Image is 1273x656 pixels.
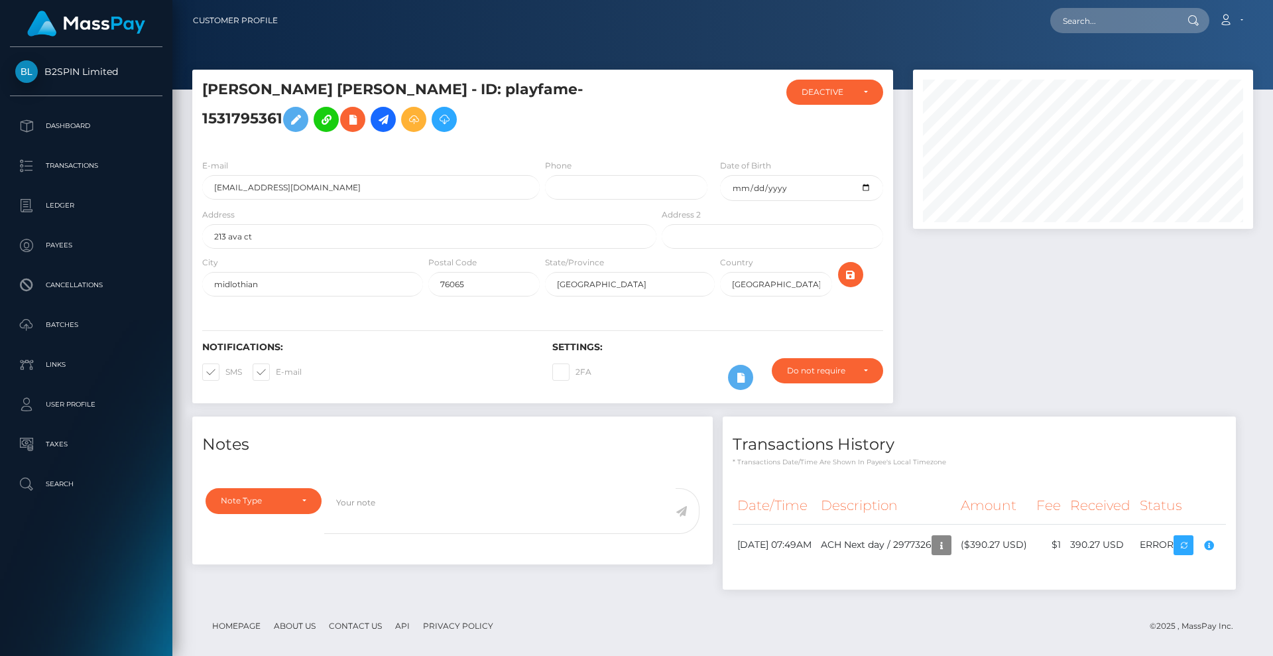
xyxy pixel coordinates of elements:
[733,433,1226,456] h4: Transactions History
[15,235,157,255] p: Payees
[802,87,853,98] div: DEACTIVE
[733,524,816,566] td: [DATE] 07:49AM
[1065,524,1135,566] td: 390.27 USD
[816,524,956,566] td: ACH Next day / 2977326
[10,388,162,421] a: User Profile
[324,616,387,636] a: Contact Us
[15,156,157,176] p: Transactions
[15,116,157,136] p: Dashboard
[10,229,162,262] a: Payees
[202,257,218,269] label: City
[10,269,162,302] a: Cancellations
[1135,488,1226,524] th: Status
[816,488,956,524] th: Description
[10,66,162,78] span: B2SPIN Limited
[10,189,162,222] a: Ledger
[202,363,242,381] label: SMS
[10,468,162,501] a: Search
[545,160,572,172] label: Phone
[956,524,1032,566] td: ($390.27 USD)
[418,616,499,636] a: Privacy Policy
[552,363,591,381] label: 2FA
[202,160,228,172] label: E-mail
[15,355,157,375] p: Links
[253,363,302,381] label: E-mail
[202,209,235,221] label: Address
[193,7,278,34] a: Customer Profile
[371,107,396,132] a: Initiate Payout
[552,342,882,353] h6: Settings:
[1065,488,1135,524] th: Received
[15,196,157,216] p: Ledger
[733,488,816,524] th: Date/Time
[720,160,771,172] label: Date of Birth
[10,428,162,461] a: Taxes
[15,275,157,295] p: Cancellations
[206,488,322,513] button: Note Type
[1150,619,1243,633] div: © 2025 , MassPay Inc.
[787,365,853,376] div: Do not require
[1050,8,1175,33] input: Search...
[221,495,291,506] div: Note Type
[10,149,162,182] a: Transactions
[390,616,415,636] a: API
[202,342,532,353] h6: Notifications:
[15,434,157,454] p: Taxes
[202,433,703,456] h4: Notes
[202,80,649,139] h5: [PERSON_NAME] [PERSON_NAME] - ID: playfame-1531795361
[1032,488,1065,524] th: Fee
[1135,524,1226,566] td: ERROR
[772,358,883,383] button: Do not require
[207,616,266,636] a: Homepage
[786,80,883,105] button: DEACTIVE
[15,315,157,335] p: Batches
[15,60,38,83] img: B2SPIN Limited
[10,348,162,381] a: Links
[269,616,321,636] a: About Us
[720,257,753,269] label: Country
[10,109,162,143] a: Dashboard
[428,257,477,269] label: Postal Code
[733,457,1226,467] p: * Transactions date/time are shown in payee's local timezone
[545,257,604,269] label: State/Province
[10,308,162,342] a: Batches
[15,395,157,415] p: User Profile
[27,11,145,36] img: MassPay Logo
[662,209,701,221] label: Address 2
[15,474,157,494] p: Search
[1032,524,1065,566] td: $1
[956,488,1032,524] th: Amount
